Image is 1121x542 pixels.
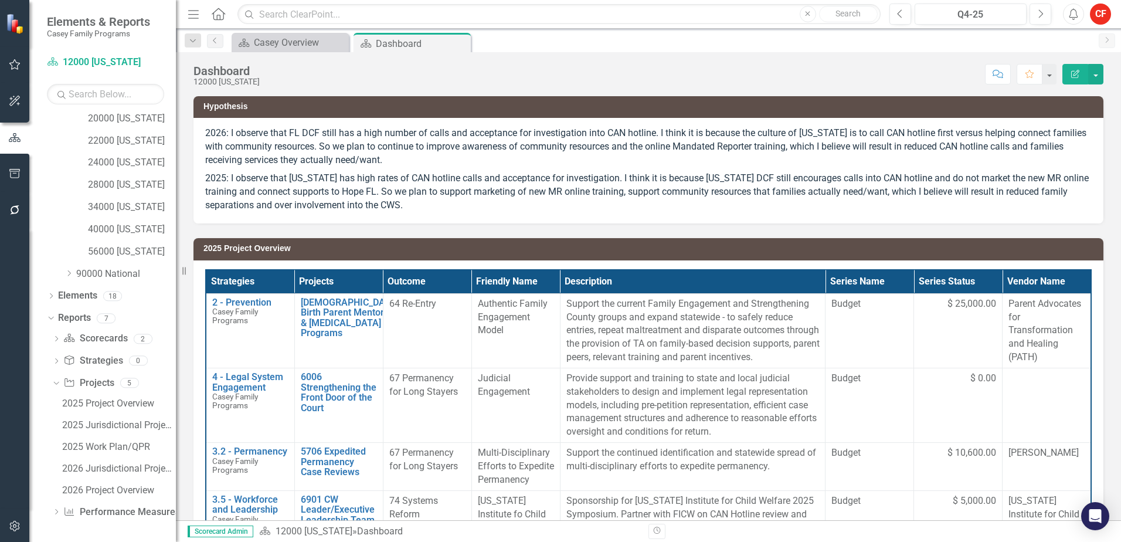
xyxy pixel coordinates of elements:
[478,447,554,485] span: Multi-Disciplinary Efforts to Expedite Permanency
[915,4,1027,25] button: Q4-25
[129,356,148,366] div: 0
[59,438,176,456] a: 2025 Work Plan/QPR
[1008,495,1079,533] span: [US_STATE] Institute for Child Welfare
[47,84,164,104] input: Search Below...
[1008,298,1081,363] span: Parent Advocates for Transformation and Healing (PATH)
[914,293,1003,368] td: Double-Click to Edit
[1081,502,1109,530] div: Open Intercom Messenger
[389,447,458,472] span: 67 Permanency for Long Stayers
[212,307,258,325] span: Casey Family Programs
[383,293,471,368] td: Double-Click to Edit
[58,311,91,325] a: Reports
[1008,447,1079,458] span: [PERSON_NAME]
[1003,293,1091,368] td: Double-Click to Edit
[301,372,377,413] a: 6006 Strengthening the Front Door of the Court
[235,35,346,50] a: Casey Overview
[88,245,176,259] a: 56000 [US_STATE]
[212,392,258,410] span: Casey Family Programs
[120,378,139,388] div: 5
[62,442,176,452] div: 2025 Work Plan/QPR
[59,394,176,413] a: 2025 Project Overview
[76,267,176,281] a: 90000 National
[301,446,377,477] a: 5706 Expedited Permanency Case Reviews
[826,368,914,442] td: Double-Click to Edit
[919,8,1023,22] div: Q4-25
[88,156,176,170] a: 24000 [US_STATE]
[566,372,820,439] p: Provide support and training to state and local judicial stakeholders to design and implement leg...
[193,77,260,86] div: 12000 [US_STATE]
[953,494,996,508] span: $ 5,000.00
[831,446,908,460] span: Budget
[63,506,179,519] a: Performance Measures
[914,443,1003,491] td: Double-Click to Edit
[560,443,826,491] td: Double-Click to Edit
[88,112,176,126] a: 20000 [US_STATE]
[205,170,1092,212] p: 2025: I observe that [US_STATE] has high rates of CAN hotline calls and acceptance for investigat...
[947,446,996,460] span: $ 10,600.00
[103,291,122,301] div: 18
[471,368,560,442] td: Double-Click to Edit
[59,459,176,478] a: 2026 Jurisdictional Projects Assessment
[383,443,471,491] td: Double-Click to Edit
[188,526,253,537] span: Scorecard Admin
[478,298,548,336] span: Authentic Family Engagement Model
[301,494,377,536] a: 6901 CW Leader/Executive Leadership Team Coaching
[212,456,258,475] span: Casey Family Programs
[212,372,288,392] a: 4 - Legal System Engagement
[62,485,176,496] div: 2026 Project Overview
[62,398,176,409] div: 2025 Project Overview
[471,443,560,491] td: Double-Click to Edit
[88,223,176,236] a: 40000 [US_STATE]
[212,514,258,533] span: Casey Family Programs
[970,372,996,385] span: $ 0.00
[831,372,908,385] span: Budget
[560,368,826,442] td: Double-Click to Edit
[193,65,260,77] div: Dashboard
[566,446,820,473] p: Support the continued identification and statewide spread of multi-disciplinary efforts to expedi...
[212,446,288,457] a: 3.2 - Permanency
[357,526,403,537] div: Dashboard
[47,15,150,29] span: Elements & Reports
[471,293,560,368] td: Double-Click to Edit
[63,332,127,345] a: Scorecards
[566,297,820,364] p: Support the current Family Engagement and Strengthening County groups and expand statewide - to s...
[831,297,908,311] span: Budget
[59,416,176,435] a: 2025 Jurisdictional Projects Assessment
[276,526,352,537] a: 12000 [US_STATE]
[206,443,294,491] td: Double-Click to Edit Right Click for Context Menu
[212,494,288,515] a: 3.5 - Workforce and Leadership
[62,463,176,474] div: 2026 Jurisdictional Projects Assessment
[1003,368,1091,442] td: Double-Click to Edit
[97,313,116,323] div: 7
[58,289,97,303] a: Elements
[205,127,1092,170] p: 2026: I observe that FL DCF still has a high number of calls and acceptance for investigation int...
[206,293,294,368] td: Double-Click to Edit Right Click for Context Menu
[389,495,438,520] span: 74 Systems Reform
[63,377,114,390] a: Projects
[47,56,164,69] a: 12000 [US_STATE]
[237,4,881,25] input: Search ClearPoint...
[88,134,176,148] a: 22000 [US_STATE]
[203,102,1098,111] h3: Hypothesis
[566,494,820,535] p: Sponsorship for [US_STATE] Institute for Child Welfare 2025 Symposium. Partner with FICW on CAN H...
[88,178,176,192] a: 28000 [US_STATE]
[134,334,152,344] div: 2
[212,297,288,308] a: 2 - Prevention
[831,494,908,508] span: Budget
[294,443,383,491] td: Double-Click to Edit Right Click for Context Menu
[254,35,346,50] div: Casey Overview
[478,372,530,397] span: Judicial Engagement
[1090,4,1111,25] div: CF
[59,481,176,500] a: 2026 Project Overview
[294,368,383,442] td: Double-Click to Edit Right Click for Context Menu
[914,368,1003,442] td: Double-Click to Edit
[389,372,458,397] span: 67 Permanency for Long Stayers
[62,420,176,431] div: 2025 Jurisdictional Projects Assessment
[826,293,914,368] td: Double-Click to Edit
[947,297,996,311] span: $ 25,000.00
[560,293,826,368] td: Double-Click to Edit
[389,298,436,309] span: 64 Re-Entry
[206,368,294,442] td: Double-Click to Edit Right Click for Context Menu
[47,29,150,38] small: Casey Family Programs
[819,6,878,22] button: Search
